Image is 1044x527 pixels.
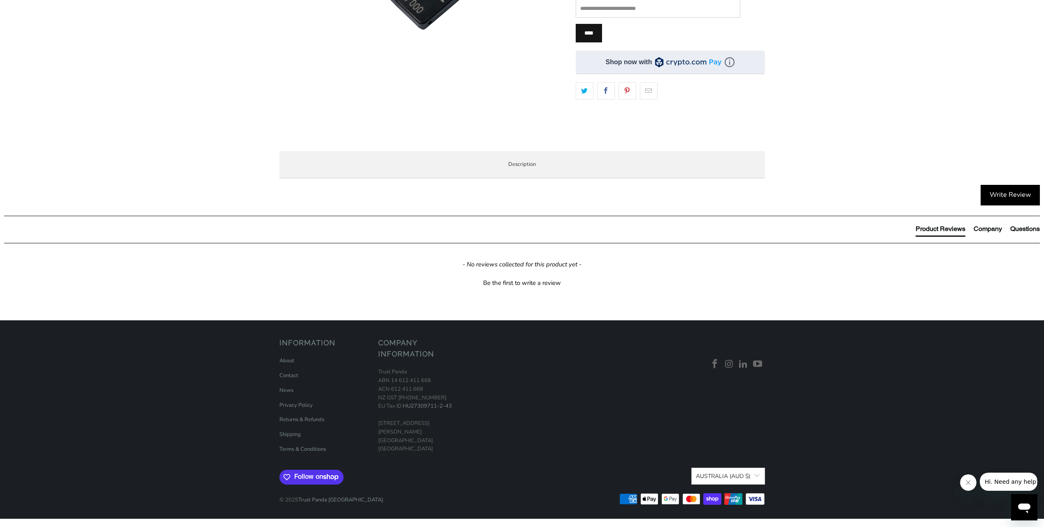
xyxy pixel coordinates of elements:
a: News [279,387,293,394]
a: HU27309711-2-43 [403,402,452,410]
div: Product Reviews [916,224,965,233]
div: Write Review [981,185,1040,205]
iframe: Message from company [980,473,1037,491]
div: Reviews Tabs [916,224,1040,241]
a: Trust Panda Australia on YouTube [752,359,764,370]
a: Share this on Facebook [597,82,615,100]
em: - No reviews collected for this product yet - [463,260,581,269]
a: Contact [279,372,298,379]
a: Terms & Conditions [279,445,326,453]
a: Returns & Refunds [279,416,324,423]
a: Trust Panda Australia on Facebook [709,359,721,370]
span: Hi. Need any help? [5,6,59,12]
p: Trust Panda ABN 14 612 411 668 ACN 612 411 668 NZ GST [PHONE_NUMBER] EU Tax ID: [STREET_ADDRESS][... [378,368,469,453]
a: About [279,357,294,364]
button: Australia (AUD $) [691,468,765,485]
label: Description [279,151,765,179]
a: Shipping [279,431,301,438]
a: Email this to a friend [640,82,658,100]
iframe: Button to launch messaging window [1011,494,1037,520]
a: Privacy Policy [279,401,313,409]
iframe: Reviews Widget [576,114,765,141]
div: Be the first to write a review [4,277,1040,287]
a: Share this on Pinterest [618,82,636,100]
a: Share this on Twitter [576,82,593,100]
div: Questions [1010,224,1040,233]
div: Be the first to write a review [483,279,561,287]
p: © 2025 . [279,487,384,504]
a: Trust Panda Australia on Instagram [723,359,735,370]
a: Trust Panda Australia on LinkedIn [737,359,750,370]
a: Trust Panda [GEOGRAPHIC_DATA] [298,496,383,504]
div: Shop now with [606,58,652,67]
div: Company [974,224,1002,233]
iframe: Close message [960,474,977,491]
